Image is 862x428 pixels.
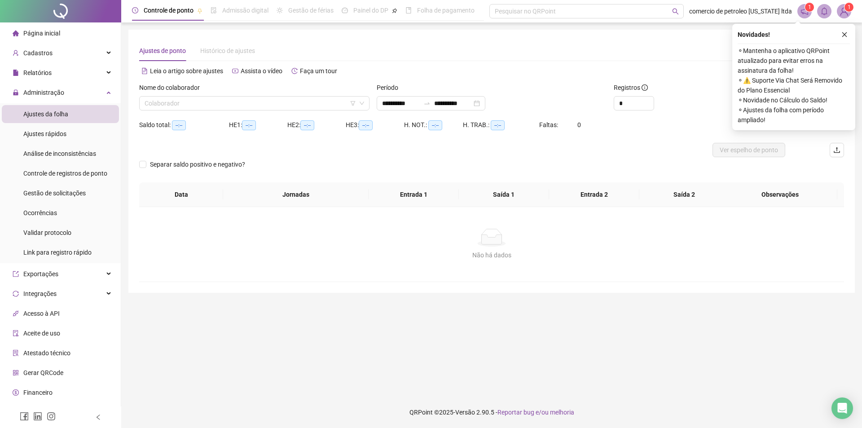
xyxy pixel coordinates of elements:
th: Data [139,182,223,207]
span: left [95,414,101,420]
span: Gerar QRCode [23,369,63,376]
span: sync [13,291,19,297]
span: Ajustes de ponto [139,47,186,54]
div: HE 1: [229,120,287,130]
span: Reportar bug e/ou melhoria [497,409,574,416]
span: Ajustes da folha [23,110,68,118]
span: Painel do DP [353,7,388,14]
span: Cadastros [23,49,53,57]
div: HE 3: [346,120,404,130]
span: Aceite de uso [23,330,60,337]
span: Relatórios [23,69,52,76]
span: Validar protocolo [23,229,71,236]
div: H. TRAB.: [463,120,539,130]
span: dashboard [342,7,348,13]
span: sun [277,7,283,13]
span: Histórico de ajustes [200,47,255,54]
span: api [13,310,19,317]
label: Período [377,83,404,93]
span: Folha de pagamento [417,7,475,14]
span: facebook [20,412,29,421]
span: ⚬ ⚠️ Suporte Via Chat Será Removido do Plano Essencial [738,75,850,95]
span: --:-- [491,120,505,130]
span: Financeiro [23,389,53,396]
span: Gestão de solicitações [23,190,86,197]
span: 1 [808,4,811,10]
div: HE 2: [287,120,346,130]
div: Open Intercom Messenger [831,397,853,419]
span: Faltas: [539,121,559,128]
span: --:-- [172,120,186,130]
span: notification [800,7,809,15]
span: comercio de petroleo [US_STATE] ltda [689,6,792,16]
span: Observações [730,190,830,199]
span: Controle de registros de ponto [23,170,107,177]
span: Análise de inconsistências [23,150,96,157]
div: Saldo total: [139,120,229,130]
span: Assista o vídeo [241,67,282,75]
sup: Atualize o seu contato no menu Meus Dados [844,3,853,12]
span: solution [13,350,19,356]
span: Faça um tour [300,67,337,75]
span: export [13,271,19,277]
th: Entrada 2 [549,182,639,207]
span: Exportações [23,270,58,278]
span: qrcode [13,370,19,376]
span: down [359,101,365,106]
span: Novidades ! [738,30,770,40]
th: Observações [723,182,837,207]
span: search [672,8,679,15]
span: to [423,100,431,107]
span: Gestão de férias [288,7,334,14]
sup: 1 [805,3,814,12]
span: --:-- [359,120,373,130]
span: Leia o artigo sobre ajustes [150,67,223,75]
span: 1 [848,4,851,10]
span: instagram [47,412,56,421]
label: Nome do colaborador [139,83,206,93]
span: Atestado técnico [23,349,70,357]
span: Ajustes rápidos [23,130,66,137]
span: Ocorrências [23,209,57,216]
span: user-add [13,50,19,56]
span: ⚬ Novidade no Cálculo do Saldo! [738,95,850,105]
button: Ver espelho de ponto [712,143,785,157]
span: ⚬ Ajustes da folha com período ampliado! [738,105,850,125]
span: Administração [23,89,64,96]
span: clock-circle [132,7,138,13]
span: close [841,31,848,38]
span: ⚬ Mantenha o aplicativo QRPoint atualizado para evitar erros na assinatura da folha! [738,46,850,75]
span: file-text [141,68,148,74]
span: file-done [211,7,217,13]
span: dollar [13,389,19,396]
span: history [291,68,298,74]
span: --:-- [242,120,256,130]
span: Versão [455,409,475,416]
span: youtube [232,68,238,74]
span: Separar saldo positivo e negativo? [146,159,249,169]
span: filter [350,101,356,106]
th: Saída 1 [459,182,549,207]
span: 0 [577,121,581,128]
span: upload [833,146,840,154]
span: Página inicial [23,30,60,37]
span: Link para registro rápido [23,249,92,256]
span: audit [13,330,19,336]
th: Jornadas [223,182,369,207]
span: Controle de ponto [144,7,194,14]
span: linkedin [33,412,42,421]
span: Admissão digital [222,7,268,14]
div: H. NOT.: [404,120,463,130]
span: book [405,7,412,13]
footer: QRPoint © 2025 - 2.90.5 - [121,397,862,428]
span: --:-- [300,120,314,130]
th: Entrada 1 [369,182,459,207]
span: file [13,70,19,76]
th: Saída 2 [639,182,730,207]
div: Não há dados [150,250,833,260]
span: pushpin [392,8,397,13]
span: bell [820,7,828,15]
span: --:-- [428,120,442,130]
span: Integrações [23,290,57,297]
span: pushpin [197,8,202,13]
